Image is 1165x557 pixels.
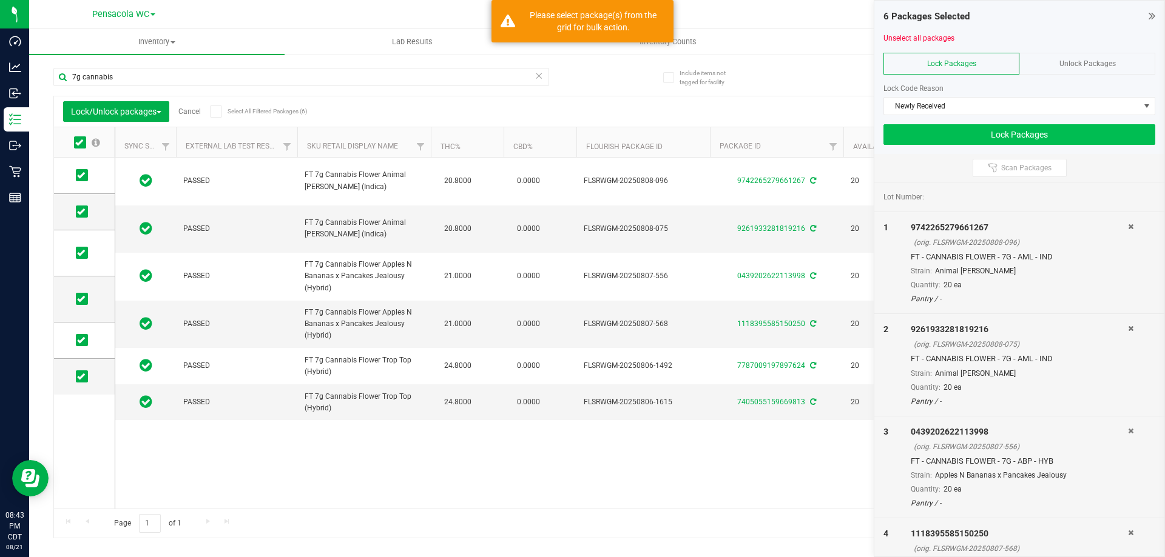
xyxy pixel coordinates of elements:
[911,485,940,493] span: Quantity:
[911,293,1128,304] div: Pantry / -
[140,172,152,189] span: In Sync
[911,267,932,275] span: Strain:
[883,324,888,334] span: 2
[511,393,546,411] span: 0.0000
[438,267,478,285] span: 21.0000
[935,471,1067,479] span: Apples N Bananas x Pancakes Jealousy
[884,98,1140,115] span: Newly Received
[914,237,1128,248] div: (orig. FLSRWGM-20250808-096)
[1001,163,1052,173] span: Scan Packages
[438,220,478,238] span: 20.8000
[808,176,816,185] span: Sync from Compliance System
[92,138,100,147] span: Select all records on this page
[911,221,1128,234] div: 9742265279661267
[911,471,932,479] span: Strain:
[851,318,897,330] span: 20
[29,36,285,47] span: Inventory
[1059,59,1116,68] span: Unlock Packages
[883,529,888,538] span: 4
[808,361,816,370] span: Sync from Compliance System
[911,425,1128,438] div: 0439202622113998
[5,510,24,542] p: 08:43 PM CDT
[851,270,897,282] span: 20
[911,455,1128,467] div: FT - CANNABIS FLOWER - 7G - ABP - HYB
[9,61,21,73] inline-svg: Analytics
[438,357,478,375] span: 24.8000
[584,270,703,282] span: FLSRWGM-20250807-556
[720,142,761,150] a: Package ID
[883,124,1155,145] button: Lock Packages
[228,108,288,115] span: Select All Filtered Packages (6)
[124,142,171,150] a: Sync Status
[808,398,816,406] span: Sync from Compliance System
[183,360,290,372] span: PASSED
[511,357,546,375] span: 0.0000
[305,169,424,192] span: FT 7g Cannabis Flower Animal [PERSON_NAME] (Indica)
[944,383,962,392] span: 20 ea
[438,172,478,190] span: 20.8000
[9,87,21,99] inline-svg: Inbound
[156,136,176,157] a: Filter
[808,224,816,233] span: Sync from Compliance System
[586,142,663,151] a: Flourish Package ID
[186,142,281,150] a: External Lab Test Result
[411,136,431,157] a: Filter
[911,323,1128,336] div: 9261933281819216
[911,251,1128,263] div: FT - CANNABIS FLOWER - 7G - AML - IND
[914,441,1128,452] div: (orig. FLSRWGM-20250807-556)
[139,514,161,533] input: 1
[914,339,1128,350] div: (orig. FLSRWGM-20250808-075)
[935,369,1016,378] span: Animal [PERSON_NAME]
[183,396,290,408] span: PASSED
[183,270,290,282] span: PASSED
[737,176,805,185] a: 9742265279661267
[511,315,546,333] span: 0.0000
[911,353,1128,365] div: FT - CANNABIS FLOWER - 7G - AML - IND
[935,267,1016,275] span: Animal [PERSON_NAME]
[511,267,546,285] span: 0.0000
[522,9,664,33] div: Please select package(s) from the grid for bulk action.
[104,514,191,533] span: Page of 1
[9,113,21,125] inline-svg: Inventory
[183,175,290,187] span: PASSED
[305,307,424,342] span: FT 7g Cannabis Flower Apples N Bananas x Pancakes Jealousy (Hybrid)
[911,369,932,378] span: Strain:
[883,222,888,232] span: 1
[53,68,549,86] input: Search Package ID, Item Name, SKU, Lot or Part Number...
[513,142,533,151] a: CBD%
[584,360,703,372] span: FLSRWGM-20250806-1492
[183,223,290,235] span: PASSED
[737,224,805,233] a: 9261933281819216
[737,272,805,280] a: 0439202622113998
[9,139,21,152] inline-svg: Outbound
[911,498,1128,509] div: Pantry / -
[9,165,21,178] inline-svg: Retail
[808,319,816,328] span: Sync from Compliance System
[883,192,924,202] span: Lot Number:
[584,175,703,187] span: FLSRWGM-20250808-096
[737,319,805,328] a: 1118395585150250
[183,318,290,330] span: PASSED
[680,68,740,87] span: Include items not tagged for facility
[851,360,897,372] span: 20
[511,220,546,238] span: 0.0000
[853,142,890,151] a: Available
[140,220,152,237] span: In Sync
[737,398,805,406] a: 7405055159669813
[376,36,449,47] span: Lab Results
[5,542,24,552] p: 08/21
[584,223,703,235] span: FLSRWGM-20250808-075
[851,396,897,408] span: 20
[584,396,703,408] span: FLSRWGM-20250806-1615
[808,272,816,280] span: Sync from Compliance System
[511,172,546,190] span: 0.0000
[29,29,285,55] a: Inventory
[883,427,888,436] span: 3
[140,393,152,410] span: In Sync
[944,281,962,289] span: 20 ea
[737,361,805,370] a: 7787009197897624
[823,136,843,157] a: Filter
[944,485,962,493] span: 20 ea
[9,192,21,204] inline-svg: Reports
[584,318,703,330] span: FLSRWGM-20250807-568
